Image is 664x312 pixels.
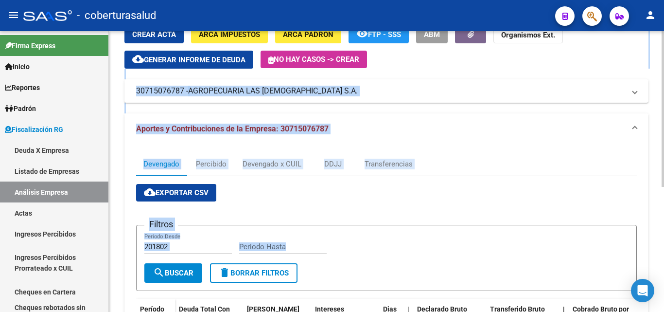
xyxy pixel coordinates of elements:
button: Buscar [144,263,202,283]
span: Crear Acta [132,30,176,39]
span: Reportes [5,82,40,93]
mat-panel-title: 30715076787 - [136,86,625,96]
span: Inicio [5,61,30,72]
mat-expansion-panel-header: 30715076787 -AGROPECUARIA LAS [DEMOGRAPHIC_DATA] S.A. [124,79,648,103]
mat-icon: menu [8,9,19,21]
mat-expansion-panel-header: Aportes y Contribuciones de la Empresa: 30715076787 [124,113,648,145]
span: Firma Express [5,40,55,51]
div: Percibido [196,159,227,169]
span: Generar informe de deuda [144,55,245,64]
span: ARCA Impuestos [199,30,260,39]
strong: Organismos Ext. [501,31,555,39]
div: Devengado x CUIL [243,159,301,169]
h3: Filtros [144,218,178,231]
span: Aportes y Contribuciones de la Empresa: 30715076787 [136,124,329,133]
span: Exportar CSV [144,188,209,197]
div: Open Intercom Messenger [631,279,654,302]
button: ARCA Padrón [275,25,341,43]
button: FTP - SSS [349,25,409,43]
button: Crear Acta [124,25,184,43]
span: Buscar [153,269,193,277]
span: - coberturasalud [77,5,156,26]
span: Fiscalización RG [5,124,63,135]
div: DDJJ [324,159,342,169]
span: AGROPECUARIA LAS [DEMOGRAPHIC_DATA] S.A. [188,86,358,96]
mat-icon: delete [219,267,230,278]
div: Transferencias [365,159,413,169]
button: Organismos Ext. [493,25,563,43]
div: Devengado [143,159,179,169]
button: Borrar Filtros [210,263,297,283]
span: No hay casos -> Crear [268,55,359,64]
mat-icon: cloud_download [132,53,144,65]
button: ARCA Impuestos [191,25,268,43]
mat-icon: remove_red_eye [356,28,368,39]
button: ABM [416,25,448,43]
span: Borrar Filtros [219,269,289,277]
button: Generar informe de deuda [124,51,253,69]
span: Padrón [5,103,36,114]
span: ARCA Padrón [283,30,333,39]
button: Exportar CSV [136,184,216,202]
span: FTP - SSS [368,30,401,39]
span: ABM [424,30,440,39]
mat-icon: person [645,9,656,21]
mat-icon: search [153,267,165,278]
button: No hay casos -> Crear [261,51,367,68]
mat-icon: cloud_download [144,186,156,198]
